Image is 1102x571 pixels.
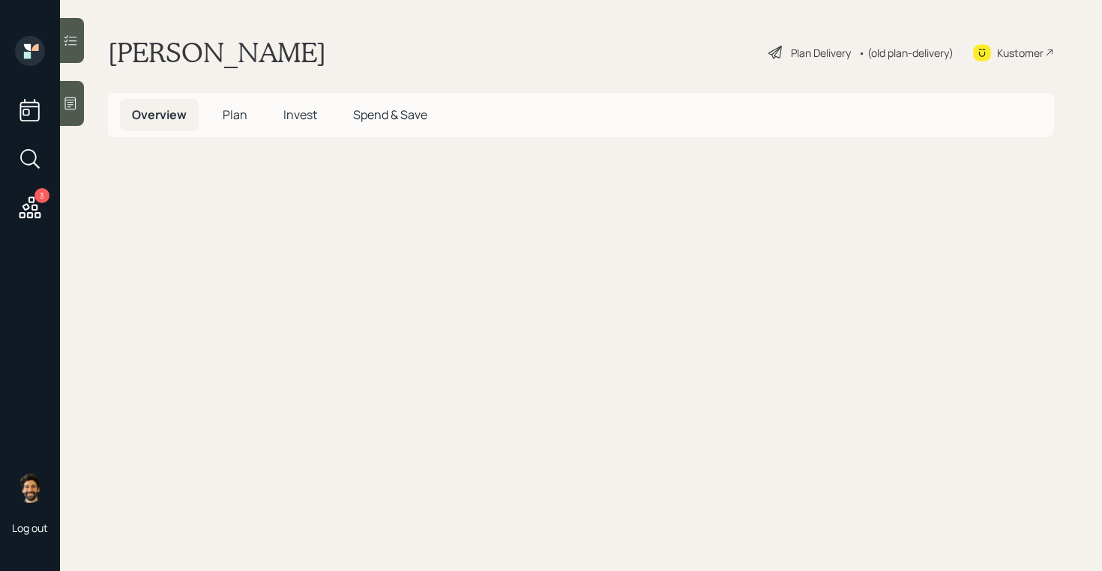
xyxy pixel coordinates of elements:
[997,45,1044,61] div: Kustomer
[108,36,326,69] h1: [PERSON_NAME]
[12,521,48,535] div: Log out
[223,106,247,123] span: Plan
[283,106,317,123] span: Invest
[15,473,45,503] img: eric-schwartz-headshot.png
[858,45,954,61] div: • (old plan-delivery)
[132,106,187,123] span: Overview
[34,188,49,203] div: 3
[353,106,427,123] span: Spend & Save
[791,45,851,61] div: Plan Delivery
